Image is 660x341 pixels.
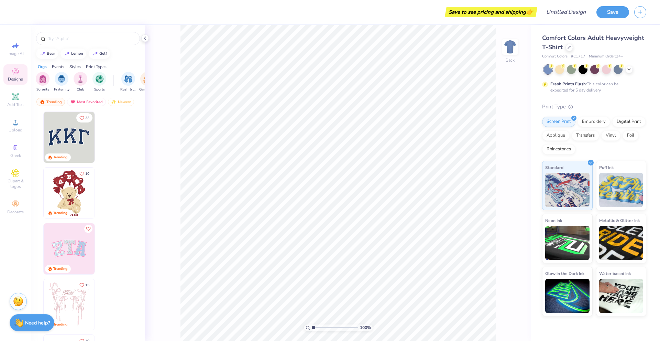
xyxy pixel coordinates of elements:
div: Rhinestones [542,144,575,154]
div: Print Type [542,103,646,111]
span: 10 [85,172,89,175]
div: bear [47,52,55,55]
div: filter for Club [74,72,87,92]
div: Save to see pricing and shipping [447,7,536,17]
button: filter button [36,72,49,92]
span: Game Day [139,87,155,92]
span: Neon Ink [545,217,562,224]
div: Back [506,57,515,63]
img: Club Image [77,75,84,83]
img: Rush & Bid Image [124,75,132,83]
button: filter button [120,72,136,92]
img: trend_line.gif [40,52,45,56]
div: filter for Sorority [36,72,49,92]
div: Screen Print [542,117,575,127]
button: filter button [54,72,69,92]
span: Sports [94,87,105,92]
button: Like [84,225,92,233]
span: 33 [85,116,89,120]
img: Puff Ink [599,173,643,207]
img: trend_line.gif [92,52,98,56]
button: lemon [60,49,86,59]
div: golf [99,52,107,55]
span: Club [77,87,84,92]
span: Add Text [7,102,24,107]
span: # C1717 [571,54,585,60]
div: Styles [69,64,81,70]
span: Clipart & logos [3,178,27,189]
img: Sorority Image [39,75,47,83]
span: Standard [545,164,563,171]
span: Decorate [7,209,24,215]
button: Save [596,6,629,18]
img: 3b9aba4f-e317-4aa7-a679-c95a879539bd [44,112,95,163]
img: trend_line.gif [64,52,70,56]
span: Glow in the Dark Ink [545,270,584,277]
img: edfb13fc-0e43-44eb-bea2-bf7fc0dd67f9 [95,112,145,163]
span: 👉 [526,8,533,16]
div: This color can be expedited for 5 day delivery. [550,81,635,93]
span: 100 % [360,324,371,331]
img: most_fav.gif [70,99,76,104]
img: trending.gif [40,99,45,104]
div: Newest [108,98,134,106]
img: d12a98c7-f0f7-4345-bf3a-b9f1b718b86e [95,279,145,330]
div: filter for Rush & Bid [120,72,136,92]
div: Foil [623,130,639,141]
div: Trending [53,322,67,327]
strong: Fresh Prints Flash: [550,81,587,87]
img: Game Day Image [143,75,151,83]
button: filter button [139,72,155,92]
div: Events [52,64,64,70]
button: Like [76,280,92,290]
div: Trending [53,155,67,160]
span: Upload [9,127,22,133]
img: Back [503,40,517,54]
div: Embroidery [577,117,610,127]
button: filter button [92,72,106,92]
img: 587403a7-0594-4a7f-b2bd-0ca67a3ff8dd [44,168,95,219]
div: filter for Game Day [139,72,155,92]
strong: Need help? [25,320,50,326]
img: Glow in the Dark Ink [545,279,590,313]
button: bear [36,49,58,59]
span: Rush & Bid [120,87,136,92]
div: Trending [36,98,65,106]
span: Image AI [8,51,24,56]
div: Orgs [38,64,47,70]
span: Comfort Colors Adult Heavyweight T-Shirt [542,34,644,51]
div: Digital Print [612,117,646,127]
img: Water based Ink [599,279,643,313]
img: e74243e0-e378-47aa-a400-bc6bcb25063a [95,168,145,219]
span: 15 [85,284,89,287]
span: Fraternity [54,87,69,92]
input: Try "Alpha" [47,35,135,42]
span: Puff Ink [599,164,614,171]
div: Trending [53,266,67,271]
div: Most Favorited [67,98,106,106]
span: Sorority [36,87,49,92]
span: Metallic & Glitter Ink [599,217,640,224]
img: 9980f5e8-e6a1-4b4a-8839-2b0e9349023c [44,223,95,274]
img: Neon Ink [545,226,590,260]
div: Vinyl [601,130,620,141]
div: Applique [542,130,570,141]
img: Metallic & Glitter Ink [599,226,643,260]
img: Newest.gif [111,99,117,104]
div: Trending [53,211,67,216]
img: 83dda5b0-2158-48ca-832c-f6b4ef4c4536 [44,279,95,330]
div: lemon [71,52,83,55]
div: filter for Fraternity [54,72,69,92]
button: Like [76,169,92,178]
img: Sports Image [96,75,103,83]
button: golf [89,49,110,59]
span: Water based Ink [599,270,631,277]
button: filter button [74,72,87,92]
span: Comfort Colors [542,54,568,60]
input: Untitled Design [541,5,591,19]
div: Print Types [86,64,107,70]
img: Standard [545,173,590,207]
img: Fraternity Image [58,75,65,83]
span: Greek [10,153,21,158]
span: Designs [8,76,23,82]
